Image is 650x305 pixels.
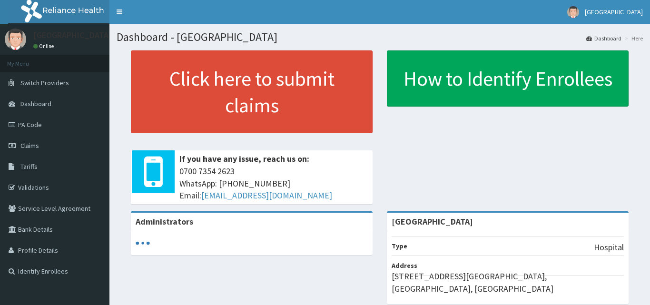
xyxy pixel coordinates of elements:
span: 0700 7354 2623 WhatsApp: [PHONE_NUMBER] Email: [179,165,368,202]
a: Online [33,43,56,49]
p: [STREET_ADDRESS][GEOGRAPHIC_DATA], [GEOGRAPHIC_DATA], [GEOGRAPHIC_DATA] [392,270,624,295]
strong: [GEOGRAPHIC_DATA] [392,216,473,227]
span: Claims [20,141,39,150]
b: If you have any issue, reach us on: [179,153,309,164]
p: [GEOGRAPHIC_DATA] [33,31,112,39]
img: User Image [5,29,26,50]
a: [EMAIL_ADDRESS][DOMAIN_NAME] [201,190,332,201]
img: User Image [567,6,579,18]
span: [GEOGRAPHIC_DATA] [585,8,643,16]
a: Click here to submit claims [131,50,373,133]
h1: Dashboard - [GEOGRAPHIC_DATA] [117,31,643,43]
span: Tariffs [20,162,38,171]
a: Dashboard [586,34,621,42]
a: How to Identify Enrollees [387,50,629,107]
p: Hospital [594,241,624,254]
b: Address [392,261,417,270]
b: Type [392,242,407,250]
svg: audio-loading [136,236,150,250]
span: Dashboard [20,99,51,108]
b: Administrators [136,216,193,227]
span: Switch Providers [20,79,69,87]
li: Here [622,34,643,42]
